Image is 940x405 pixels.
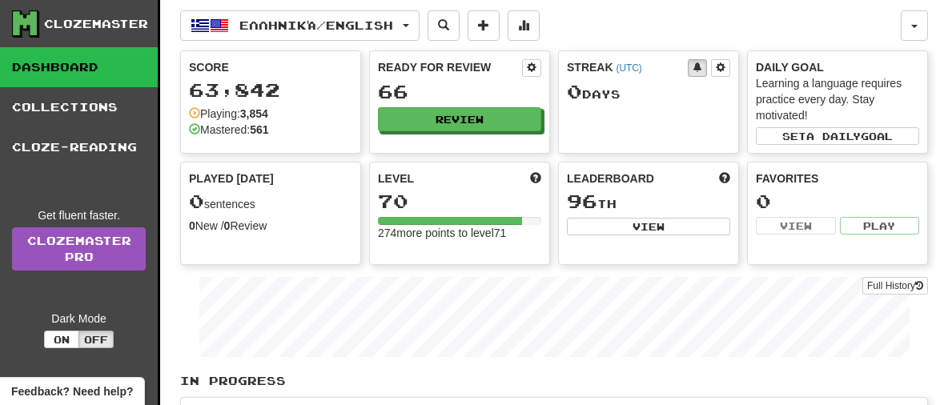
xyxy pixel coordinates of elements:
div: Daily Goal [756,59,919,75]
span: Leaderboard [567,170,654,186]
div: sentences [189,191,352,212]
div: th [567,191,730,212]
p: In Progress [180,373,928,389]
span: Score more points to level up [530,170,541,186]
strong: 0 [224,219,231,232]
button: Ελληνικά/English [180,10,420,41]
div: Mastered: [189,122,269,138]
span: a daily [806,130,861,142]
button: On [44,331,79,348]
div: 70 [378,191,541,211]
button: More stats [508,10,540,41]
div: Streak [567,59,688,75]
div: Ready for Review [378,59,522,75]
button: Seta dailygoal [756,127,919,145]
div: 0 [756,191,919,211]
button: View [567,218,730,235]
div: 66 [378,82,541,102]
strong: 0 [189,219,195,232]
span: Played [DATE] [189,170,274,186]
div: Get fluent faster. [12,207,146,223]
a: (UTC) [616,62,641,74]
div: 274 more points to level 71 [378,225,541,241]
strong: 3,854 [240,107,268,120]
button: Play [840,217,920,235]
span: Level [378,170,414,186]
div: Clozemaster [44,16,148,32]
div: Learning a language requires practice every day. Stay motivated! [756,75,919,123]
div: Favorites [756,170,919,186]
button: Review [378,107,541,131]
span: Ελληνικά / English [239,18,393,32]
span: Open feedback widget [11,383,133,399]
div: Score [189,59,352,75]
strong: 561 [250,123,268,136]
div: Dark Mode [12,311,146,327]
button: Off [78,331,114,348]
button: Search sentences [428,10,460,41]
div: Day s [567,82,730,102]
button: Add sentence to collection [468,10,500,41]
div: Playing: [189,106,268,122]
div: New / Review [189,218,352,234]
span: 96 [567,190,597,212]
div: 63,842 [189,80,352,100]
span: This week in points, UTC [719,170,730,186]
button: Full History [862,277,928,295]
button: View [756,217,836,235]
span: 0 [567,80,582,102]
a: ClozemasterPro [12,227,146,271]
span: 0 [189,190,204,212]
